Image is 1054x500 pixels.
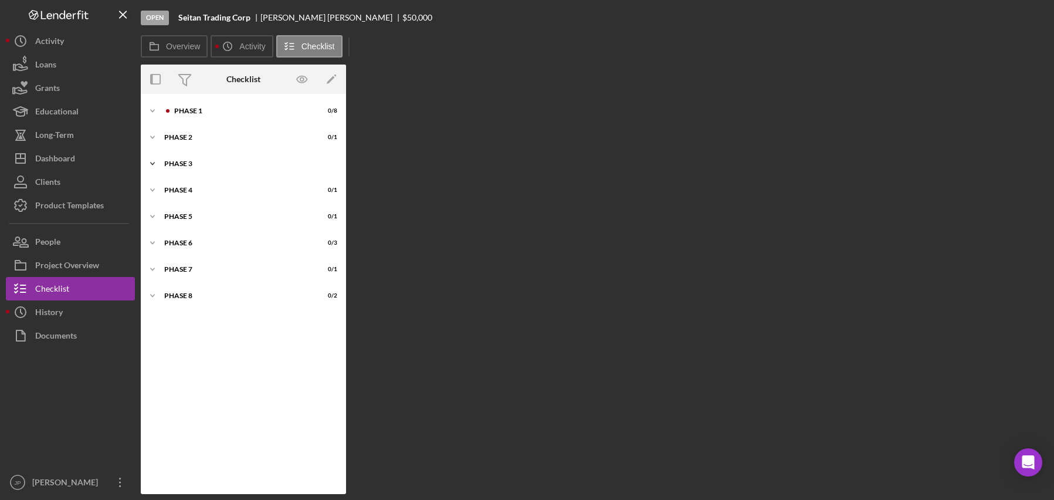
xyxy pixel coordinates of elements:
span: $50,000 [402,12,432,22]
div: Project Overview [35,254,99,280]
div: [PERSON_NAME] [29,471,106,497]
div: 0 / 2 [316,292,337,299]
div: Grants [35,76,60,103]
div: Phase 8 [164,292,308,299]
div: Phase 5 [164,213,308,220]
div: Checklist [35,277,69,303]
div: Phase 4 [164,187,308,194]
div: Dashboard [35,147,75,173]
div: Documents [35,324,77,350]
button: Dashboard [6,147,135,170]
div: 0 / 8 [316,107,337,114]
button: Product Templates [6,194,135,217]
button: Documents [6,324,135,347]
button: Activity [6,29,135,53]
button: Long-Term [6,123,135,147]
button: Clients [6,170,135,194]
b: Seitan Trading Corp [178,13,250,22]
div: Phase 7 [164,266,308,273]
div: Checklist [226,75,260,84]
div: 0 / 1 [316,266,337,273]
label: Checklist [301,42,335,51]
button: Educational [6,100,135,123]
label: Activity [239,42,265,51]
div: Phase 2 [164,134,308,141]
div: Long-Term [35,123,74,150]
div: Clients [35,170,60,197]
div: Educational [35,100,79,126]
button: History [6,300,135,324]
div: History [35,300,63,327]
div: Open Intercom Messenger [1014,448,1042,477]
button: Checklist [276,35,343,58]
div: People [35,230,60,256]
button: Overview [141,35,208,58]
div: 0 / 1 [316,213,337,220]
div: Phase 1 [174,107,308,114]
button: Project Overview [6,254,135,277]
div: Phase 6 [164,239,308,246]
div: 0 / 1 [316,187,337,194]
label: Overview [166,42,200,51]
button: Checklist [6,277,135,300]
div: Activity [35,29,64,56]
div: [PERSON_NAME] [PERSON_NAME] [260,13,402,22]
div: Phase 3 [164,160,331,167]
button: JP[PERSON_NAME] [6,471,135,494]
text: JP [14,479,21,486]
button: Activity [211,35,273,58]
button: People [6,230,135,254]
button: Loans [6,53,135,76]
div: 0 / 1 [316,134,337,141]
div: 0 / 3 [316,239,337,246]
div: Product Templates [35,194,104,220]
div: Loans [35,53,56,79]
button: Grants [6,76,135,100]
div: Open [141,11,169,25]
